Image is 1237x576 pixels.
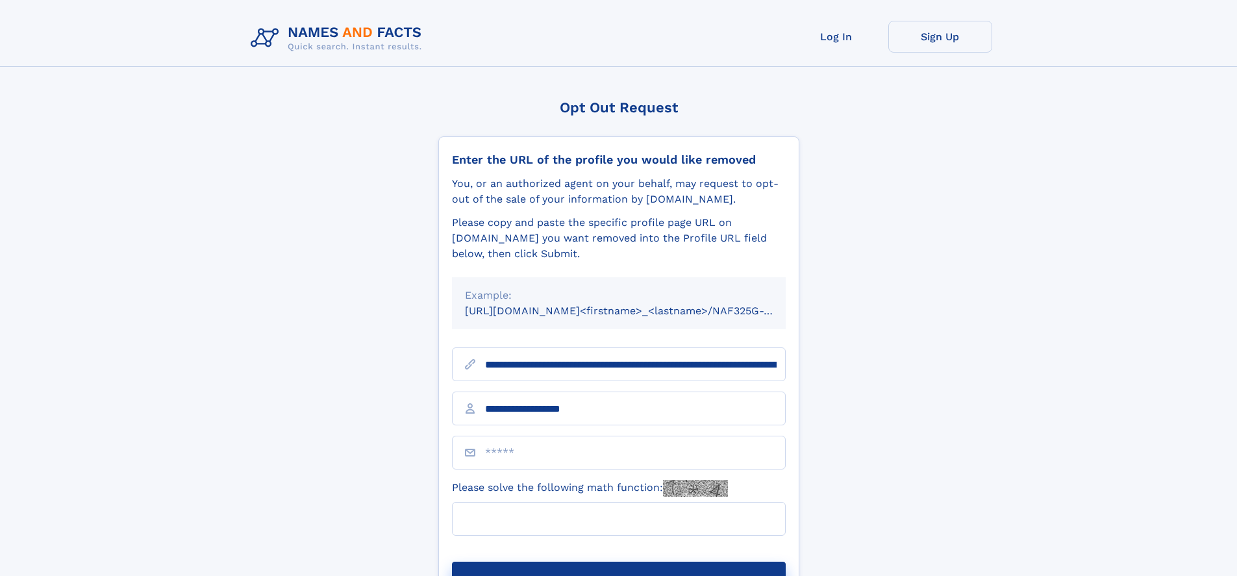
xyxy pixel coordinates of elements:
[245,21,432,56] img: Logo Names and Facts
[452,153,786,167] div: Enter the URL of the profile you would like removed
[452,176,786,207] div: You, or an authorized agent on your behalf, may request to opt-out of the sale of your informatio...
[784,21,888,53] a: Log In
[452,480,728,497] label: Please solve the following math function:
[438,99,799,116] div: Opt Out Request
[452,215,786,262] div: Please copy and paste the specific profile page URL on [DOMAIN_NAME] you want removed into the Pr...
[465,305,810,317] small: [URL][DOMAIN_NAME]<firstname>_<lastname>/NAF325G-xxxxxxxx
[465,288,773,303] div: Example:
[888,21,992,53] a: Sign Up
